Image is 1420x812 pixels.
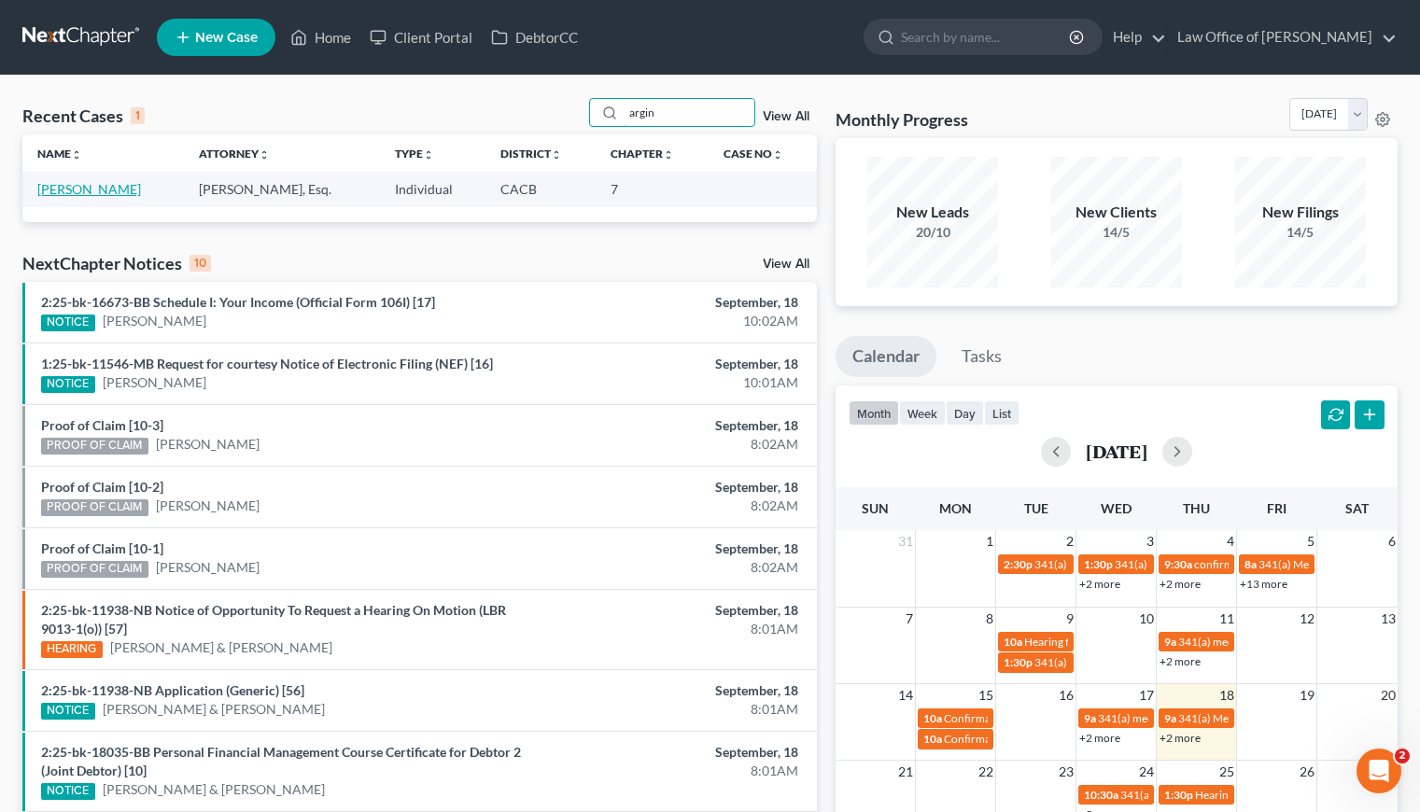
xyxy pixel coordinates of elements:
[977,684,995,707] span: 15
[103,312,206,330] a: [PERSON_NAME]
[1164,711,1176,725] span: 9a
[558,539,798,558] div: September, 18
[663,149,674,161] i: unfold_more
[1217,608,1236,630] span: 11
[946,400,984,426] button: day
[103,780,325,799] a: [PERSON_NAME] & [PERSON_NAME]
[1225,530,1236,553] span: 4
[896,684,915,707] span: 14
[259,149,270,161] i: unfold_more
[1194,557,1404,571] span: confirmation hearing for [PERSON_NAME]
[1160,654,1201,668] a: +2 more
[836,108,968,131] h3: Monthly Progress
[558,355,798,373] div: September, 18
[156,497,260,515] a: [PERSON_NAME]
[558,762,798,780] div: 8:01AM
[41,294,435,310] a: 2:25-bk-16673-BB Schedule I: Your Income (Official Form 106I) [17]
[1178,635,1358,649] span: 341(a) meeting for [PERSON_NAME]
[836,336,936,377] a: Calendar
[724,147,783,161] a: Case Nounfold_more
[1298,761,1316,783] span: 26
[1298,684,1316,707] span: 19
[1051,223,1182,242] div: 14/5
[867,202,998,223] div: New Leads
[1137,761,1156,783] span: 24
[763,110,809,123] a: View All
[41,783,95,800] div: NOTICE
[1217,684,1236,707] span: 18
[423,149,434,161] i: unfold_more
[1235,223,1366,242] div: 14/5
[1137,608,1156,630] span: 10
[1168,21,1397,54] a: Law Office of [PERSON_NAME]
[558,743,798,762] div: September, 18
[923,711,942,725] span: 10a
[1160,577,1201,591] a: +2 more
[37,147,82,161] a: Nameunfold_more
[22,252,211,274] div: NextChapter Notices
[939,500,972,516] span: Mon
[862,500,889,516] span: Sun
[41,540,163,556] a: Proof of Claim [10-1]
[1379,684,1398,707] span: 20
[763,258,809,271] a: View All
[41,682,304,698] a: 2:25-bk-11938-NB Application (Generic) [56]
[1120,788,1300,802] span: 341(a) meeting for [PERSON_NAME]
[41,315,95,331] div: NOTICE
[1164,635,1176,649] span: 9a
[558,620,798,638] div: 8:01AM
[1101,500,1132,516] span: Wed
[41,744,521,778] a: 2:25-bk-18035-BB Personal Financial Management Course Certificate for Debtor 2 (Joint Debtor) [10]
[281,21,360,54] a: Home
[977,761,995,783] span: 22
[558,558,798,577] div: 8:02AM
[22,105,145,127] div: Recent Cases
[1034,655,1216,669] span: 341(a) Meeting for [PERSON_NAME]
[37,181,141,197] a: [PERSON_NAME]
[896,761,915,783] span: 21
[1235,202,1366,223] div: New Filings
[41,438,148,455] div: PROOF OF CLAIM
[558,497,798,515] div: 8:02AM
[500,147,562,161] a: Districtunfold_more
[1034,557,1215,571] span: 341(a) meeting for [PERSON_NAME]
[1079,577,1120,591] a: +2 more
[1137,684,1156,707] span: 17
[1183,500,1210,516] span: Thu
[558,312,798,330] div: 10:02AM
[558,601,798,620] div: September, 18
[558,293,798,312] div: September, 18
[195,31,258,45] span: New Case
[41,376,95,393] div: NOTICE
[558,478,798,497] div: September, 18
[1024,635,1269,649] span: Hearing for [PERSON_NAME] & [PERSON_NAME]
[41,602,506,637] a: 2:25-bk-11938-NB Notice of Opportunity To Request a Hearing On Motion (LBR 9013-1(o)) [57]
[551,149,562,161] i: unfold_more
[984,530,995,553] span: 1
[558,435,798,454] div: 8:02AM
[901,20,1072,54] input: Search by name...
[849,400,899,426] button: month
[41,641,103,658] div: HEARING
[360,21,482,54] a: Client Portal
[899,400,946,426] button: week
[1024,500,1048,516] span: Tue
[156,558,260,577] a: [PERSON_NAME]
[1098,711,1278,725] span: 341(a) meeting for [PERSON_NAME]
[1298,608,1316,630] span: 12
[485,172,596,206] td: CACB
[1379,608,1398,630] span: 13
[558,700,798,719] div: 8:01AM
[1064,530,1076,553] span: 2
[1079,731,1120,745] a: +2 more
[131,107,145,124] div: 1
[41,479,163,495] a: Proof of Claim [10-2]
[41,499,148,516] div: PROOF OF CLAIM
[1115,557,1295,571] span: 341(a) meeting for [PERSON_NAME]
[867,223,998,242] div: 20/10
[1164,557,1192,571] span: 9:30a
[1345,500,1369,516] span: Sat
[1057,684,1076,707] span: 16
[558,681,798,700] div: September, 18
[1178,711,1359,725] span: 341(a) Meeting for [PERSON_NAME]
